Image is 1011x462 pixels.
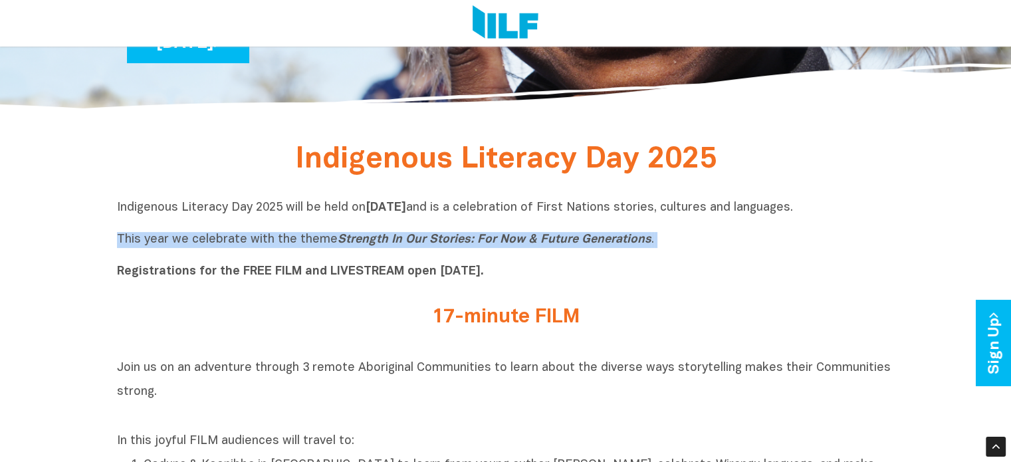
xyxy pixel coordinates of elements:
span: Join us on an adventure through 3 remote Aboriginal Communities to learn about the diverse ways s... [117,362,891,398]
p: Indigenous Literacy Day 2025 will be held on and is a celebration of First Nations stories, cultu... [117,200,895,280]
img: Logo [473,5,538,41]
div: Scroll Back to Top [986,437,1006,457]
b: Registrations for the FREE FILM and LIVESTREAM open [DATE]. [117,266,484,277]
b: [DATE] [366,202,406,213]
h2: 17-minute FILM [257,306,755,328]
p: In this joyful FILM audiences will travel to: [117,433,895,449]
span: Indigenous Literacy Day 2025 [295,146,717,173]
i: Strength In Our Stories: For Now & Future Generations [338,234,651,245]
